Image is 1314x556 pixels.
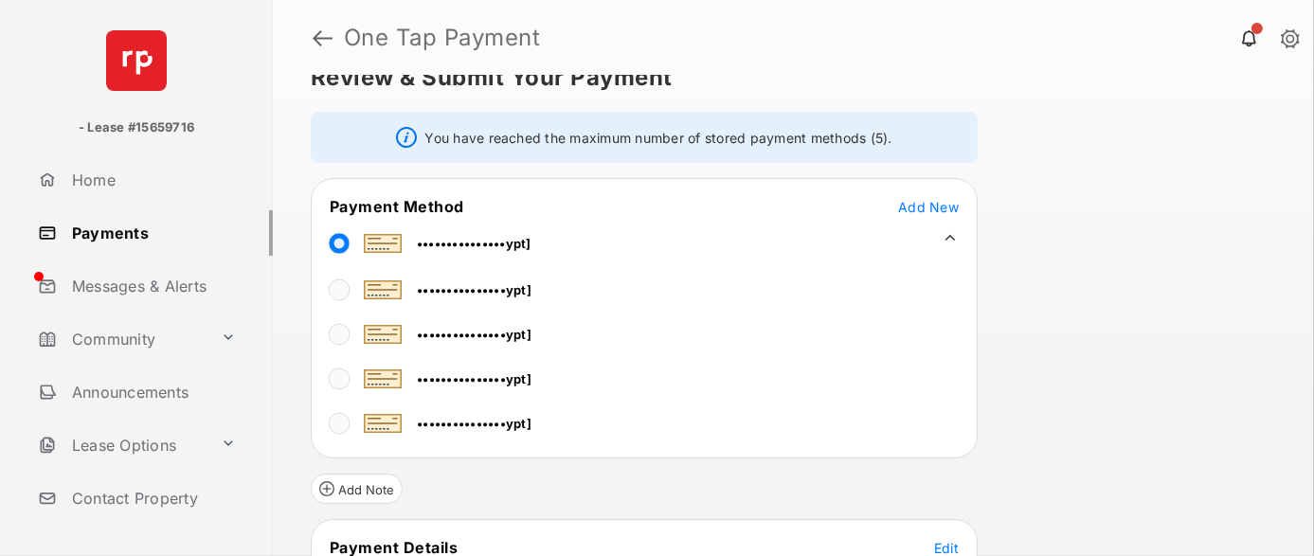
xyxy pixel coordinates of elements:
[311,474,403,504] button: Add Note
[898,197,959,216] button: Add New
[934,540,959,556] span: Edit
[311,112,978,163] div: You have reached the maximum number of stored payment methods (5).
[30,263,273,309] a: Messages & Alerts
[30,210,273,256] a: Payments
[417,236,531,251] span: •••••••••••••••ypt]
[898,199,959,215] span: Add New
[30,475,273,521] a: Contact Property
[79,118,194,137] p: - Lease #15659716
[30,157,273,203] a: Home
[417,416,531,431] span: •••••••••••••••ypt]
[344,27,541,49] strong: One Tap Payment
[330,197,464,216] span: Payment Method
[30,369,273,415] a: Announcements
[30,422,213,468] a: Lease Options
[417,327,531,342] span: •••••••••••••••ypt]
[417,371,531,386] span: •••••••••••••••ypt]
[106,30,167,91] img: svg+xml;base64,PHN2ZyB4bWxucz0iaHR0cDovL3d3dy53My5vcmcvMjAwMC9zdmciIHdpZHRoPSI2NCIgaGVpZ2h0PSI2NC...
[417,282,531,297] span: •••••••••••••••ypt]
[311,66,1261,89] h5: Review & Submit Your Payment
[30,316,213,362] a: Community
